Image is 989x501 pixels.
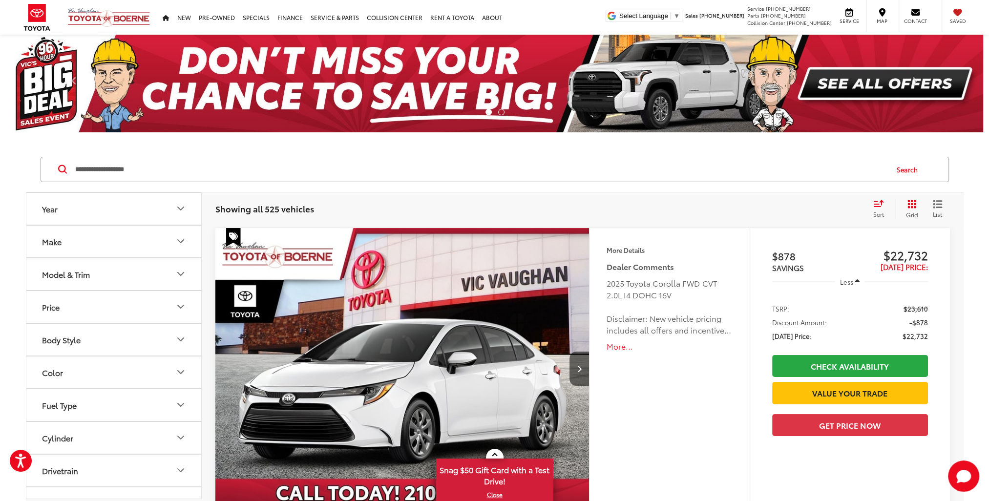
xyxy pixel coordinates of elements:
button: PricePrice [26,291,202,323]
span: Contact [904,18,927,24]
span: Saved [947,18,968,24]
div: Drivetrain [42,466,78,475]
span: List [933,210,943,218]
div: Year [42,204,58,213]
div: Color [175,366,187,378]
a: Select Language​ [619,12,680,20]
div: Color [42,368,63,377]
a: Check Availability [772,355,928,377]
span: $22,732 [850,248,928,262]
h5: Dealer Comments [607,261,732,272]
span: Less [840,277,853,286]
div: Price [175,301,187,313]
button: Next image [569,352,589,386]
div: Year [175,203,187,214]
div: Fuel Type [42,400,77,410]
span: [PHONE_NUMBER] [787,19,832,26]
h4: More Details [607,247,732,253]
span: [DATE] Price: [772,331,811,341]
span: Discount Amount: [772,317,827,327]
span: [DATE] Price: [881,261,928,272]
span: Map [871,18,893,24]
div: Body Style [175,334,187,345]
button: More... [607,341,732,352]
span: $878 [772,249,850,263]
button: Less [835,273,864,291]
div: Model & Trim [175,268,187,280]
span: Showing all 525 vehicles [215,203,314,214]
button: Model & TrimModel & Trim [26,258,202,290]
span: Sort [873,210,884,218]
span: $23,610 [904,304,928,313]
img: Big Deal Sales Event [6,35,983,132]
div: Model & Trim [42,270,90,279]
button: ColorColor [26,356,202,388]
div: Cylinder [175,432,187,443]
span: Special [226,228,241,247]
button: DrivetrainDrivetrain [26,455,202,486]
span: [PHONE_NUMBER] [699,12,744,19]
span: Service [747,5,764,12]
div: Drivetrain [175,464,187,476]
div: Fuel Type [175,399,187,411]
button: Get Price Now [772,414,928,436]
a: Value Your Trade [772,382,928,404]
span: $22,732 [903,331,928,341]
input: Search by Make, Model, or Keyword [74,158,887,181]
span: Collision Center [747,19,785,26]
button: Select sort value [868,199,895,219]
span: [PHONE_NUMBER] [766,5,811,12]
button: Fuel TypeFuel Type [26,389,202,421]
div: Make [42,237,62,246]
span: ▼ [673,12,680,20]
span: Service [838,18,860,24]
button: MakeMake [26,226,202,257]
button: Toggle Chat Window [948,460,979,492]
span: TSRP: [772,304,789,313]
span: -$878 [909,317,928,327]
div: Cylinder [42,433,73,442]
button: YearYear [26,193,202,225]
span: SAVINGS [772,262,804,273]
div: 2025 Toyota Corolla FWD CVT 2.0L I4 DOHC 16V Disclaimer: New vehicle pricing includes all offers ... [607,277,732,336]
svg: Start Chat [948,460,979,492]
span: Parts [747,12,759,19]
button: Grid View [895,199,926,219]
button: Search [887,157,932,182]
span: Grid [906,210,918,219]
button: Body StyleBody Style [26,324,202,355]
div: Price [42,302,60,312]
span: Snag $50 Gift Card with a Test Drive! [437,459,552,489]
button: CylinderCylinder [26,422,202,454]
img: Vic Vaughan Toyota of Boerne [67,7,150,27]
div: Body Style [42,335,81,344]
button: List View [926,199,950,219]
span: Select Language [619,12,668,20]
span: [PHONE_NUMBER] [761,12,806,19]
span: Sales [685,12,698,19]
div: Make [175,235,187,247]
